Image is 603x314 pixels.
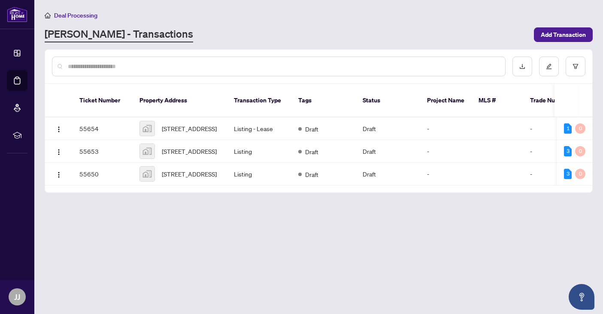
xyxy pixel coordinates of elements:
span: [STREET_ADDRESS] [162,169,217,179]
td: 55650 [73,163,133,185]
button: Add Transaction [534,27,593,42]
span: Deal Processing [54,12,97,19]
td: Listing [227,140,291,163]
td: 55654 [73,117,133,140]
div: 0 [575,123,585,134]
td: - [420,117,472,140]
img: logo [7,6,27,22]
th: Status [356,84,420,117]
td: - [523,117,583,140]
th: Transaction Type [227,84,291,117]
button: filter [566,57,585,76]
button: Logo [52,122,66,135]
div: 0 [575,169,585,179]
td: Draft [356,140,420,163]
td: - [420,163,472,185]
button: Logo [52,167,66,181]
td: Listing [227,163,291,185]
span: home [45,12,51,18]
img: Logo [55,149,62,156]
button: download [512,57,532,76]
span: JJ [14,291,20,303]
span: [STREET_ADDRESS] [162,124,217,133]
span: edit [546,63,552,69]
th: Property Address [133,84,227,117]
img: Logo [55,171,62,178]
img: thumbnail-img [140,121,155,136]
div: 1 [564,123,572,134]
img: thumbnail-img [140,167,155,181]
td: 55653 [73,140,133,163]
div: 3 [564,169,572,179]
span: download [519,63,525,69]
td: - [523,163,583,185]
button: Open asap [569,284,594,310]
img: Logo [55,126,62,133]
span: [STREET_ADDRESS] [162,147,217,156]
span: Draft [305,147,318,156]
td: - [523,140,583,163]
th: Ticket Number [73,84,133,117]
th: Tags [291,84,356,117]
button: edit [539,57,559,76]
button: Logo [52,144,66,158]
span: filter [573,63,579,69]
img: thumbnail-img [140,144,155,158]
span: Draft [305,170,318,179]
th: MLS # [472,84,523,117]
span: Draft [305,124,318,134]
th: Trade Number [523,84,583,117]
th: Project Name [420,84,472,117]
div: 0 [575,146,585,156]
td: Draft [356,117,420,140]
span: Add Transaction [541,28,586,42]
div: 3 [564,146,572,156]
td: - [420,140,472,163]
a: [PERSON_NAME] - Transactions [45,27,193,42]
td: Listing - Lease [227,117,291,140]
td: Draft [356,163,420,185]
